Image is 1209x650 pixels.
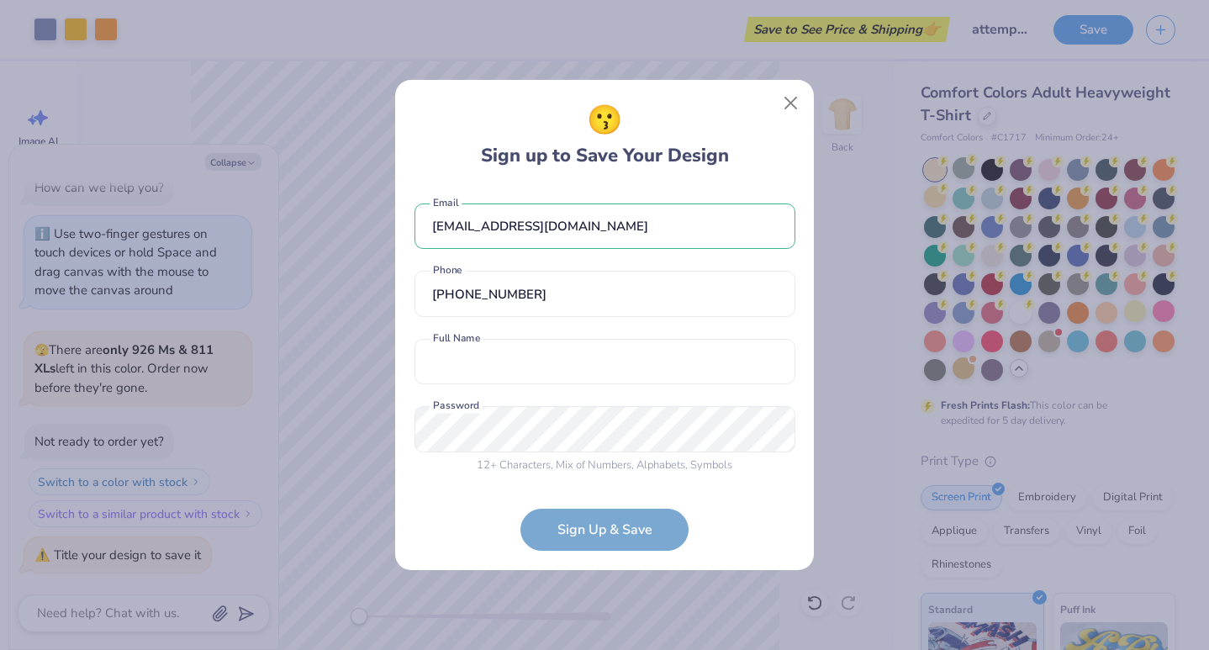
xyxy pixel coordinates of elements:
[588,457,631,473] span: Numbers
[587,99,622,142] span: 😗
[775,87,807,119] button: Close
[481,99,729,170] div: Sign up to Save Your Design
[477,457,551,473] span: 12 + Characters
[636,457,685,473] span: Alphabets
[690,457,732,473] span: Symbols
[414,457,795,474] div: , Mix of , ,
